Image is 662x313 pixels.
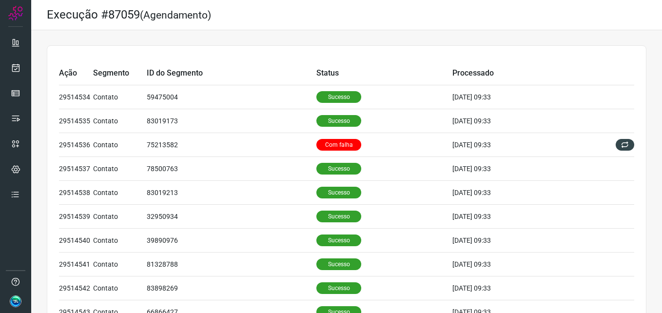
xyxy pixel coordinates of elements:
td: 75213582 [147,133,316,157]
td: 59475004 [147,85,316,109]
td: 29514535 [59,109,93,133]
td: ID do Segmento [147,61,316,85]
td: [DATE] 09:33 [452,85,578,109]
p: Sucesso [316,258,361,270]
td: 29514540 [59,229,93,253]
td: 29514541 [59,253,93,276]
td: 39890976 [147,229,316,253]
small: (Agendamento) [140,9,211,21]
td: Contato [93,205,147,229]
td: Contato [93,109,147,133]
td: [DATE] 09:33 [452,253,578,276]
td: Contato [93,253,147,276]
td: 78500763 [147,157,316,181]
td: 29514536 [59,133,93,157]
td: 83019173 [147,109,316,133]
td: [DATE] 09:33 [452,181,578,205]
td: Contato [93,229,147,253]
td: 29514539 [59,205,93,229]
p: Sucesso [316,163,361,175]
img: Logo [8,6,23,20]
h2: Execução #87059 [47,8,211,22]
td: Contato [93,157,147,181]
td: 29514542 [59,276,93,300]
td: [DATE] 09:33 [452,229,578,253]
td: [DATE] 09:33 [452,276,578,300]
td: Processado [452,61,578,85]
p: Sucesso [316,115,361,127]
td: [DATE] 09:33 [452,109,578,133]
p: Sucesso [316,91,361,103]
td: Contato [93,85,147,109]
td: 83898269 [147,276,316,300]
p: Com falha [316,139,361,151]
p: Sucesso [316,235,361,246]
td: 29514534 [59,85,93,109]
td: Ação [59,61,93,85]
td: Status [316,61,452,85]
td: 83019213 [147,181,316,205]
td: 29514538 [59,181,93,205]
td: [DATE] 09:33 [452,157,578,181]
td: Contato [93,276,147,300]
td: [DATE] 09:33 [452,205,578,229]
img: d1faacb7788636816442e007acca7356.jpg [10,295,21,307]
td: Segmento [93,61,147,85]
td: 32950934 [147,205,316,229]
td: Contato [93,181,147,205]
p: Sucesso [316,211,361,222]
td: [DATE] 09:33 [452,133,578,157]
p: Sucesso [316,187,361,198]
td: 29514537 [59,157,93,181]
td: Contato [93,133,147,157]
td: 81328788 [147,253,316,276]
p: Sucesso [316,282,361,294]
